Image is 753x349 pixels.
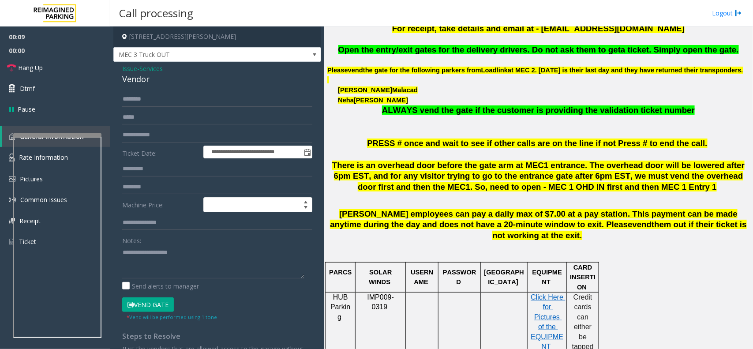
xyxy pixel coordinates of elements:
[122,64,137,73] span: Issue
[9,154,15,161] img: 'icon'
[327,67,348,74] span: Please
[481,67,508,74] span: Loadlink
[139,64,163,73] span: Services
[127,314,217,320] small: Vend will be performed using 1 tone
[367,139,707,148] span: PRESS # once and wait to see if other calls are on the line if not Press # to end the call.
[338,45,621,54] span: Open the entry/exit gates for the delivery drivers. Do not ask them to get
[9,238,15,246] img: 'icon'
[330,293,350,321] span: HUB Parking
[363,67,481,74] span: the gate for the following parkers from
[300,198,312,205] span: Increase value
[122,281,199,291] label: Send alerts to manager
[484,269,524,285] span: [GEOGRAPHIC_DATA]
[392,86,418,94] span: Malacad
[354,97,408,104] span: [PERSON_NAME]
[621,45,738,54] span: a ticket. Simply open the gate.
[382,105,695,115] span: ALWAYS vend the gate if the customer is providing the validation ticket number
[20,84,35,93] span: Dtmf
[120,146,201,159] label: Ticket Date:
[9,133,15,140] img: 'icon'
[9,196,16,203] img: 'icon'
[332,161,745,192] span: There is an overhead door before the gate arm at MEC1 entrance. The overhead door will be lowered...
[113,26,321,47] h4: [STREET_ADDRESS][PERSON_NAME]
[18,63,43,72] span: Hang Up
[633,220,652,229] span: vend
[302,146,312,158] span: Toggle popup
[338,97,354,104] span: Neha
[338,86,392,94] span: [PERSON_NAME]
[411,269,433,285] span: USERNAME
[122,73,312,85] div: Vendor
[120,197,201,212] label: Machine Price:
[532,269,562,285] span: EQUIPMENT
[443,269,476,285] span: PASSWORD
[712,8,742,18] a: Logout
[2,126,110,147] a: General Information
[330,209,738,229] span: [PERSON_NAME] employees can pay a daily max of $7.00 at a pay station. This payment can be made a...
[137,64,163,73] span: -
[122,233,141,245] label: Notes:
[329,269,352,276] span: PARCS
[114,48,279,62] span: MEC 3 Truck OUT
[122,332,312,341] h4: Steps to Resolve
[122,297,174,312] button: Vend Gate
[508,67,743,74] span: at MEC 2. [DATE] is their last day and they have returned their transponders.
[9,176,15,182] img: 'icon'
[570,264,596,291] span: CARD INSERTION
[115,2,198,24] h3: Call processing
[20,132,84,141] span: General Information
[348,67,363,74] span: vend
[392,24,685,33] span: For receipt, take details and email at - [EMAIL_ADDRESS][DOMAIN_NAME]
[18,105,35,114] span: Pause
[369,269,393,285] span: SOLAR WINDS
[9,218,15,224] img: 'icon'
[735,8,742,18] img: logout
[580,231,582,240] span: .
[300,205,312,212] span: Decrease value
